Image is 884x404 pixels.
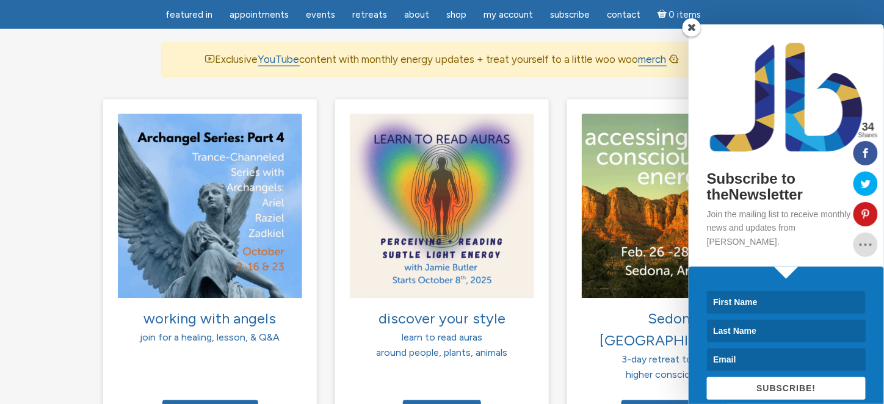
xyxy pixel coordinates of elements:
[607,9,640,20] span: Contact
[707,320,866,342] input: Last Name
[140,331,280,343] span: join for a healing, lesson, & Q&A
[402,331,482,343] span: learn to read auras
[756,383,816,393] span: SUBSCRIBE!
[379,309,505,327] span: discover your style
[446,9,466,20] span: Shop
[377,347,508,358] span: around people, plants, animals
[707,377,866,400] button: SUBSCRIBE!
[669,10,701,20] span: 0 items
[600,3,648,27] a: Contact
[707,291,866,314] input: First Name
[345,3,394,27] a: Retreats
[299,3,342,27] a: Events
[707,348,866,371] input: Email
[858,132,878,139] span: Shares
[222,3,296,27] a: Appointments
[658,9,669,20] i: Cart
[158,3,220,27] a: featured in
[306,9,335,20] span: Events
[439,3,474,27] a: Shop
[707,207,866,248] p: Join the mailing list to receive monthly news and updates from [PERSON_NAME].
[258,53,300,66] a: YouTube
[484,9,533,20] span: My Account
[230,9,289,20] span: Appointments
[707,171,866,203] h2: Subscribe to theNewsletter
[144,309,277,327] span: working with angels
[165,9,212,20] span: featured in
[161,42,723,77] div: Exclusive content with monthly energy updates + treat yourself to a little woo woo
[550,9,590,20] span: Subscribe
[404,9,429,20] span: About
[543,3,597,27] a: Subscribe
[858,121,878,132] span: 34
[476,3,540,27] a: My Account
[352,9,387,20] span: Retreats
[397,3,437,27] a: About
[650,2,709,27] a: Cart0 items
